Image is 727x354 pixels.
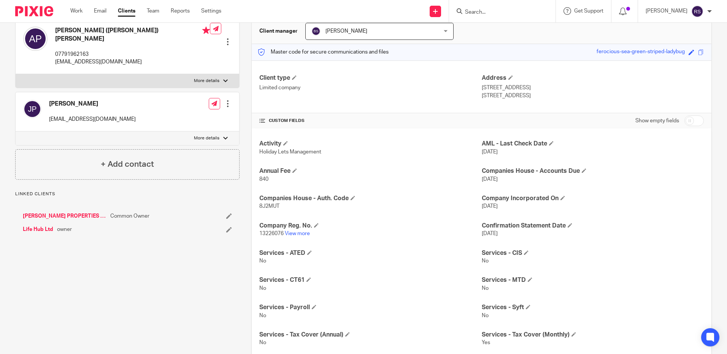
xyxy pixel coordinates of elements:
h4: Annual Fee [259,167,481,175]
p: [STREET_ADDRESS] [482,84,704,92]
span: No [259,340,266,345]
h4: Companies House - Accounts Due [482,167,704,175]
span: No [259,258,266,264]
h4: Confirmation Statement Date [482,222,704,230]
h4: Company Incorporated On [482,194,704,202]
h4: [PERSON_NAME] [49,100,136,108]
img: Pixie [15,6,53,16]
h4: Services - Payroll [259,303,481,311]
h4: Services - Tax Cover (Annual) [259,331,481,339]
p: Master code for secure communications and files [257,48,389,56]
img: svg%3E [691,5,703,17]
span: 8J2MUT [259,204,279,209]
h4: Services - ATED [259,249,481,257]
a: Reports [171,7,190,15]
h4: Services - MTD [482,276,704,284]
h3: Client manager [259,27,298,35]
h4: Services - CT61 [259,276,481,284]
a: Work [70,7,83,15]
div: ferocious-sea-green-striped-ladybug [597,48,685,57]
a: Clients [118,7,135,15]
span: [DATE] [482,204,498,209]
p: [EMAIL_ADDRESS][DOMAIN_NAME] [49,115,136,123]
h4: Services - CIS [482,249,704,257]
img: svg%3E [311,27,321,36]
span: No [482,286,489,291]
h4: CUSTOM FIELDS [259,118,481,124]
p: [PERSON_NAME] [646,7,687,15]
p: Limited company [259,84,481,92]
img: svg%3E [23,27,48,51]
span: 840 [259,177,268,182]
span: owner [57,226,72,233]
h4: + Add contact [101,158,154,170]
h4: AML - Last Check Date [482,140,704,148]
a: Team [147,7,159,15]
h4: Services - Tax Cover (Monthly) [482,331,704,339]
p: More details [194,78,219,84]
span: [DATE] [482,177,498,182]
p: Linked clients [15,191,240,197]
h4: Companies House - Auth. Code [259,194,481,202]
span: No [259,286,266,291]
span: 13226076 [259,231,284,236]
p: [STREET_ADDRESS] [482,92,704,100]
h4: Services - Syft [482,303,704,311]
a: View more [285,231,310,236]
span: No [482,313,489,318]
span: [PERSON_NAME] [325,28,367,34]
span: [DATE] [482,149,498,155]
span: Yes [482,340,490,345]
h4: Client type [259,74,481,82]
h4: Activity [259,140,481,148]
p: [EMAIL_ADDRESS][DOMAIN_NAME] [55,58,210,66]
span: [DATE] [482,231,498,236]
img: svg%3E [23,100,41,118]
a: [PERSON_NAME] PROPERTIES LIMITED [23,212,106,220]
input: Search [464,9,533,16]
span: No [482,258,489,264]
h4: Company Reg. No. [259,222,481,230]
a: Settings [201,7,221,15]
p: More details [194,135,219,141]
span: No [259,313,266,318]
span: Get Support [574,8,603,14]
label: Show empty fields [635,117,679,125]
a: Life Hub Ltd [23,226,53,233]
span: Common Owner [110,212,149,220]
i: Primary [202,27,210,34]
a: Email [94,7,106,15]
h4: Address [482,74,704,82]
p: 07791962163 [55,51,210,58]
h4: [PERSON_NAME] ([PERSON_NAME]) [PERSON_NAME] [55,27,210,43]
span: Holiday Lets Management [259,149,321,155]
